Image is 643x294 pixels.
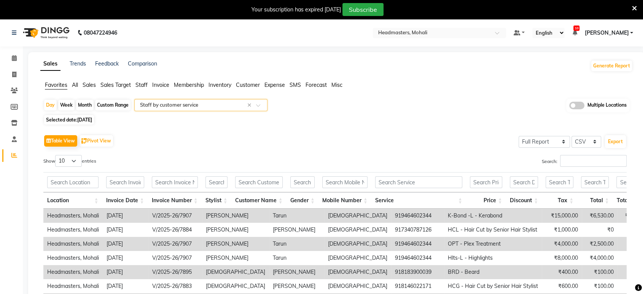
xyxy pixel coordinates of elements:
td: Headmasters, Mohali [43,279,103,293]
th: Mobile Number: activate to sort column ascending [318,192,371,209]
a: Trends [70,60,86,67]
input: Search: [560,155,627,167]
th: Invoice Number: activate to sort column ascending [148,192,202,209]
span: Sales Target [100,81,131,88]
span: Forecast [306,81,327,88]
button: Table View [44,135,77,147]
span: Invoice [152,81,169,88]
input: Search Invoice Number [152,176,198,188]
th: Tax: activate to sort column ascending [542,192,577,209]
td: ₹600.00 [542,279,582,293]
span: All [72,81,78,88]
td: Headmasters, Mohali [43,265,103,279]
img: pivot.png [81,138,87,144]
td: 919464602344 [391,209,444,223]
td: ₹4,000.00 [582,251,618,265]
td: V/2025-26/7895 [148,265,202,279]
th: Total: activate to sort column ascending [577,192,613,209]
td: [DEMOGRAPHIC_DATA] [324,279,391,293]
span: Misc [331,81,342,88]
label: Show entries [43,155,96,167]
a: Feedback [95,60,119,67]
div: Your subscription has expired [DATE] [251,6,341,14]
td: [PERSON_NAME] [202,209,269,223]
a: Sales [40,57,60,71]
td: [DEMOGRAPHIC_DATA] [324,265,391,279]
td: V/2025-26/7907 [148,251,202,265]
button: Pivot View [80,135,113,147]
th: Gender: activate to sort column ascending [286,192,318,209]
input: Search Invoice Date [106,176,144,188]
div: Custom Range [95,100,131,110]
td: ₹100.00 [582,265,618,279]
div: Week [58,100,75,110]
select: Showentries [55,155,82,167]
div: Day [44,100,57,110]
input: Search Total [581,176,609,188]
td: [PERSON_NAME] [269,279,324,293]
input: Search Mobile Number [322,176,368,188]
span: Staff [135,81,148,88]
th: Customer Name: activate to sort column ascending [231,192,286,209]
input: Search Gender [290,176,315,188]
span: SMS [290,81,301,88]
td: 919464602344 [391,251,444,265]
span: Expense [264,81,285,88]
span: Favorites [45,81,67,88]
td: ₹8,000.00 [542,251,582,265]
td: 918183900039 [391,265,444,279]
input: Search Stylist [205,176,228,188]
span: Sales [83,81,96,88]
td: ₹0 [582,223,618,237]
td: ₹6,530.00 [582,209,618,223]
td: [PERSON_NAME] [202,223,269,237]
td: [DATE] [103,209,148,223]
td: ₹400.00 [542,265,582,279]
td: [DATE] [103,223,148,237]
td: HCL - Hair Cut by Senior Hair Stylist [444,223,542,237]
span: Inventory [208,81,231,88]
th: Stylist: activate to sort column ascending [202,192,231,209]
td: [PERSON_NAME] [202,237,269,251]
td: V/2025-26/7907 [148,237,202,251]
td: ₹4,000.00 [542,237,582,251]
td: [PERSON_NAME] [269,265,324,279]
td: [PERSON_NAME] [202,251,269,265]
td: [DATE] [103,279,148,293]
td: ₹100.00 [582,279,618,293]
td: OPT - Plex Treatment [444,237,542,251]
th: Discount: activate to sort column ascending [506,192,542,209]
td: ₹2,500.00 [582,237,618,251]
td: K-Bond -L - Kerabond [444,209,542,223]
span: [DATE] [77,117,92,123]
td: Hlts-L - Highlights [444,251,542,265]
button: Export [605,135,626,148]
input: Search Service [375,176,462,188]
input: Search Tax [546,176,573,188]
td: Tarun [269,209,324,223]
input: Search Location [47,176,99,188]
button: Generate Report [591,61,632,71]
th: Service: activate to sort column ascending [371,192,466,209]
td: Headmasters, Mohali [43,223,103,237]
button: Subscribe [342,3,384,16]
td: [DEMOGRAPHIC_DATA] [202,265,269,279]
span: Membership [174,81,204,88]
td: 918146022171 [391,279,444,293]
td: 919464602344 [391,237,444,251]
td: [PERSON_NAME] [269,223,324,237]
td: V/2025-26/7907 [148,209,202,223]
img: logo [19,22,72,43]
td: [DEMOGRAPHIC_DATA] [324,251,391,265]
span: Multiple Locations [587,102,627,109]
td: 917340787126 [391,223,444,237]
td: [DEMOGRAPHIC_DATA] [202,279,269,293]
a: 10 [572,29,577,36]
label: Search: [542,155,627,167]
span: Selected date: [44,115,94,125]
td: [DATE] [103,237,148,251]
td: V/2025-26/7883 [148,279,202,293]
td: [DEMOGRAPHIC_DATA] [324,209,391,223]
td: [DEMOGRAPHIC_DATA] [324,237,391,251]
td: Headmasters, Mohali [43,237,103,251]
